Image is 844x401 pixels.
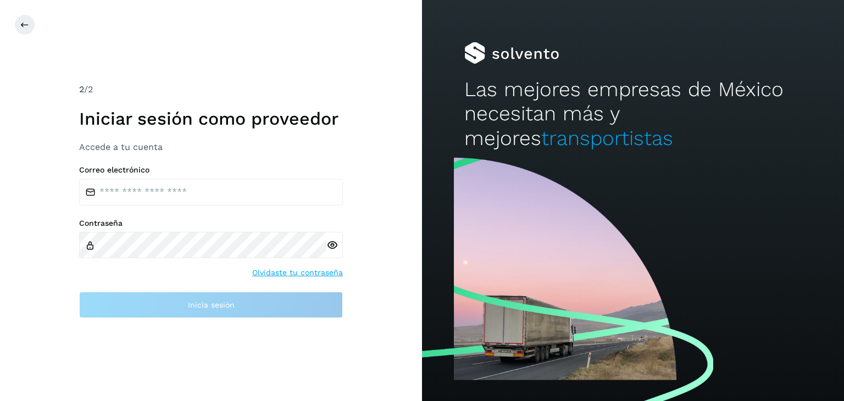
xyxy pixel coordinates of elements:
[541,126,673,150] span: transportistas
[79,292,343,318] button: Inicia sesión
[79,165,343,175] label: Correo electrónico
[79,108,343,129] h1: Iniciar sesión como proveedor
[79,84,84,94] span: 2
[79,83,343,96] div: /2
[188,301,235,309] span: Inicia sesión
[252,267,343,279] a: Olvidaste tu contraseña
[464,77,802,151] h2: Las mejores empresas de México necesitan más y mejores
[79,219,343,228] label: Contraseña
[79,142,343,152] h3: Accede a tu cuenta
